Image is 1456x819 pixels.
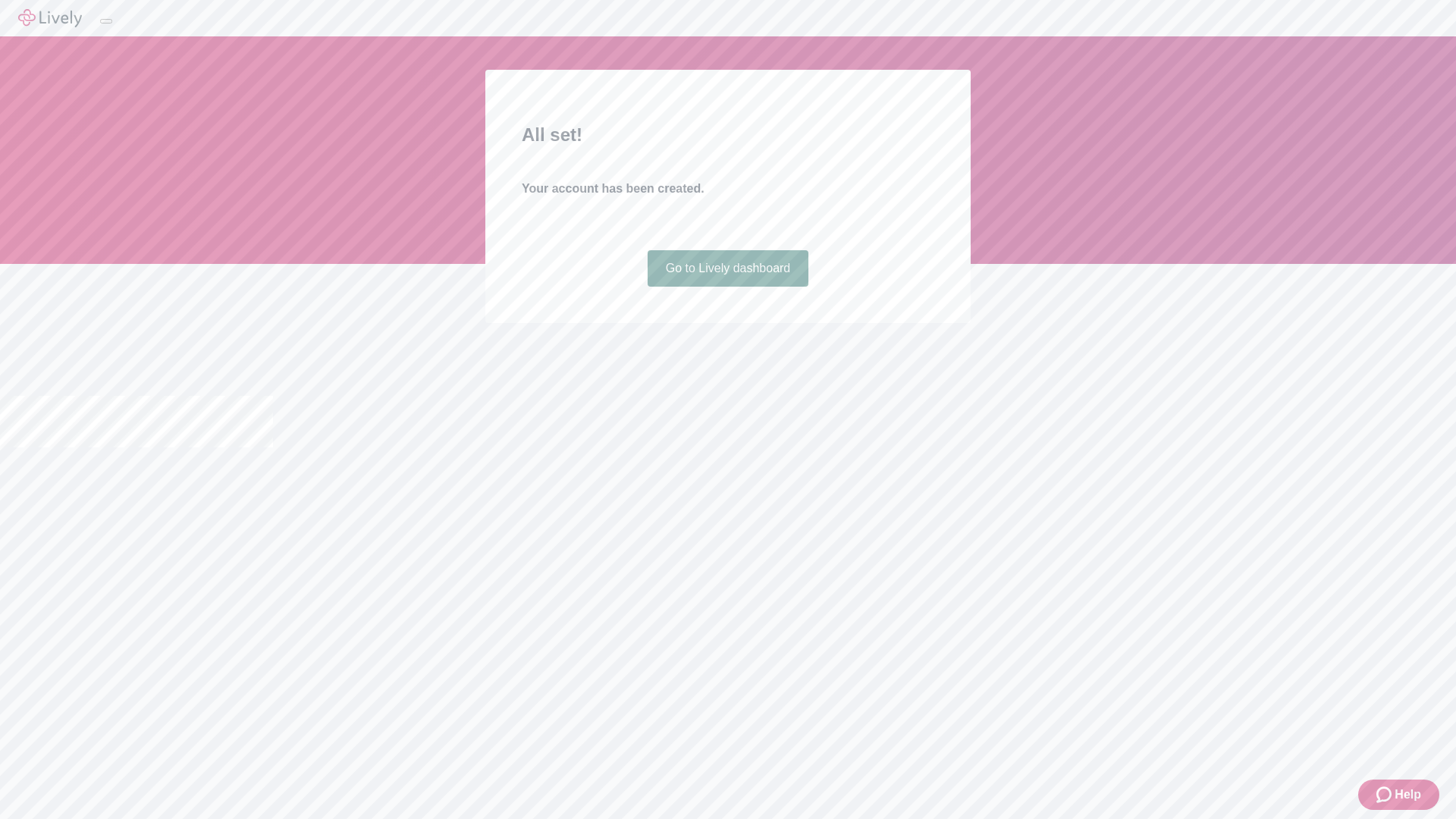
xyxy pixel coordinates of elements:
[522,180,934,198] h4: Your account has been created.
[648,250,809,287] a: Go to Lively dashboard
[1376,786,1395,804] svg: Zendesk support icon
[522,121,934,149] h2: All set!
[100,19,112,24] button: Log out
[1358,780,1439,810] button: Zendesk support iconHelp
[1395,786,1421,804] span: Help
[18,9,82,27] img: Lively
